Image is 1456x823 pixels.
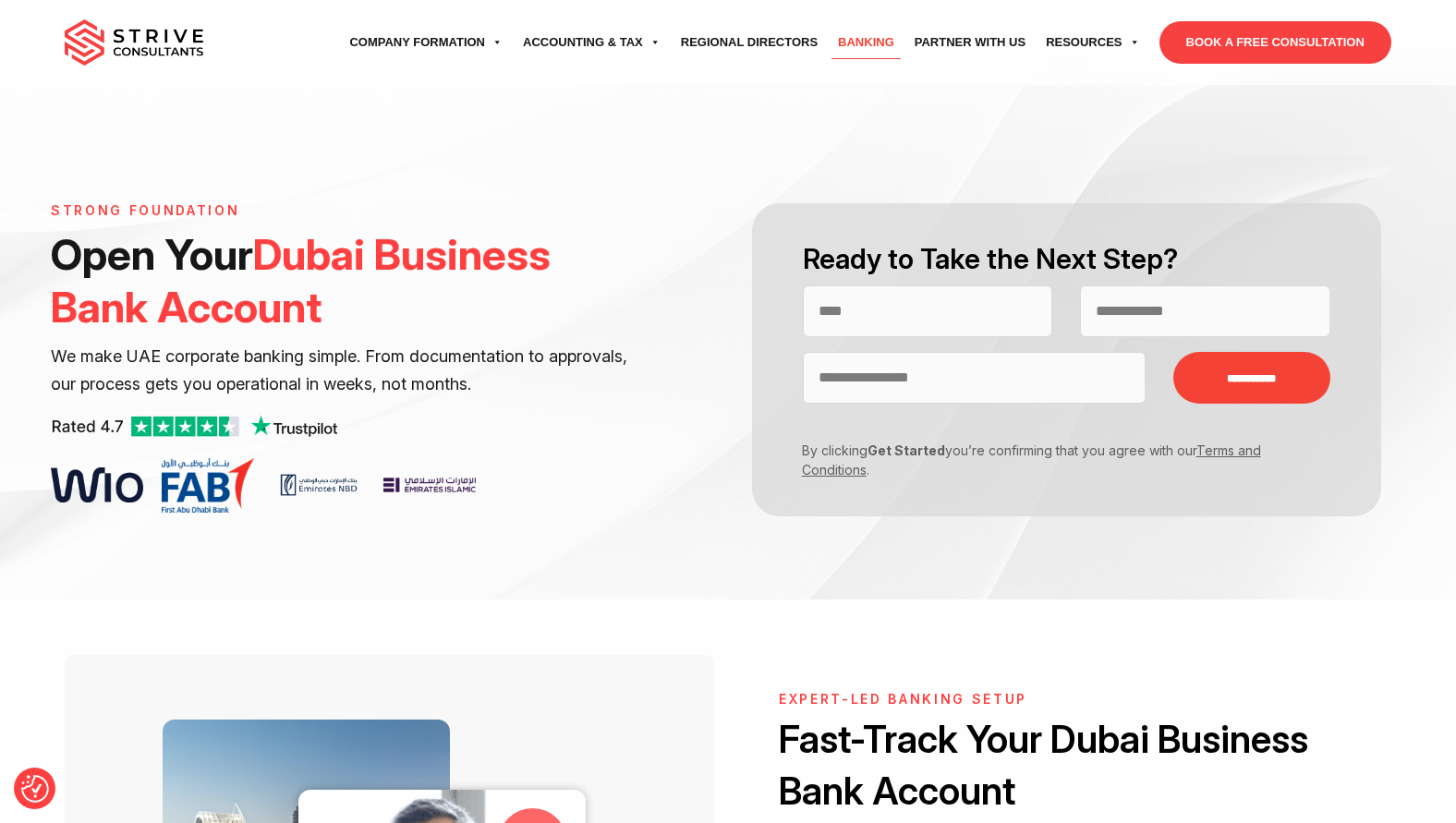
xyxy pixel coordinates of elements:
[904,17,1036,68] a: Partner with Us
[828,17,904,68] a: Banking
[779,714,1354,817] h2: Fast-Track Your Dubai Business Bank Account
[802,442,1261,478] a: Terms and Conditions
[383,478,476,493] img: v4
[162,458,254,513] img: v3
[779,692,1354,708] h6: Expert-led banking setup
[21,775,49,803] button: Consent Preferences
[671,17,828,68] a: Regional Directors
[51,228,633,333] h1: Open Your
[1159,21,1391,64] a: BOOK A FREE CONSULTATION
[339,17,513,68] a: Company Formation
[65,19,203,66] img: main-logo.svg
[273,467,365,502] img: v2
[21,775,49,803] img: Revisit consent button
[868,442,945,458] strong: Get Started
[51,203,633,219] h6: STRONG FOUNDATION
[1036,17,1149,68] a: Resources
[803,240,1331,278] h2: Ready to Take the Next Step?
[789,441,1317,479] p: By clicking you’re confirming that you agree with our .
[51,343,633,398] p: We make UAE corporate banking simple. From documentation to approvals, our process gets you opera...
[51,228,551,333] span: Dubai Business Bank Account
[728,203,1405,516] form: Contact form
[513,17,671,68] a: Accounting & Tax
[51,467,143,502] img: v1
